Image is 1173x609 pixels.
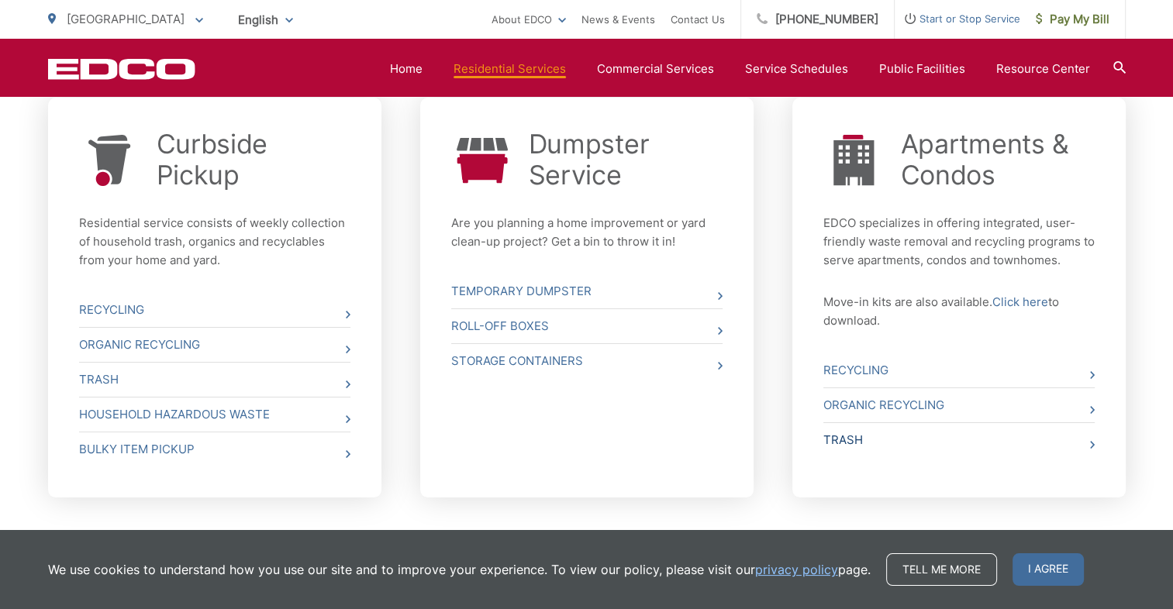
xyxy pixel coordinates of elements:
[1013,553,1084,586] span: I agree
[823,423,1095,457] a: Trash
[451,309,723,343] a: Roll-Off Boxes
[79,397,350,432] a: Household Hazardous Waste
[451,214,723,251] p: Are you planning a home improvement or yard clean-up project? Get a bin to throw it in!
[226,6,305,33] span: English
[745,60,848,78] a: Service Schedules
[390,60,423,78] a: Home
[823,293,1095,330] p: Move-in kits are also available. to download.
[454,60,566,78] a: Residential Services
[823,214,1095,270] p: EDCO specializes in offering integrated, user-friendly waste removal and recycling programs to se...
[581,10,655,29] a: News & Events
[901,129,1095,191] a: Apartments & Condos
[879,60,965,78] a: Public Facilities
[492,10,566,29] a: About EDCO
[48,58,195,80] a: EDCD logo. Return to the homepage.
[996,60,1090,78] a: Resource Center
[823,353,1095,387] a: Recycling
[886,553,997,586] a: Tell me more
[79,328,350,362] a: Organic Recycling
[79,432,350,466] a: Bulky Item Pickup
[755,560,838,579] a: privacy policy
[79,293,350,327] a: Recycling
[671,10,725,29] a: Contact Us
[1036,10,1109,29] span: Pay My Bill
[992,293,1048,311] a: Click here
[67,12,185,26] span: [GEOGRAPHIC_DATA]
[451,344,723,378] a: Storage Containers
[79,214,350,270] p: Residential service consists of weekly collection of household trash, organics and recyclables fr...
[79,363,350,397] a: Trash
[823,388,1095,422] a: Organic Recycling
[48,560,871,579] p: We use cookies to understand how you use our site and to improve your experience. To view our pol...
[451,274,723,308] a: Temporary Dumpster
[529,129,723,191] a: Dumpster Service
[157,129,350,191] a: Curbside Pickup
[597,60,714,78] a: Commercial Services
